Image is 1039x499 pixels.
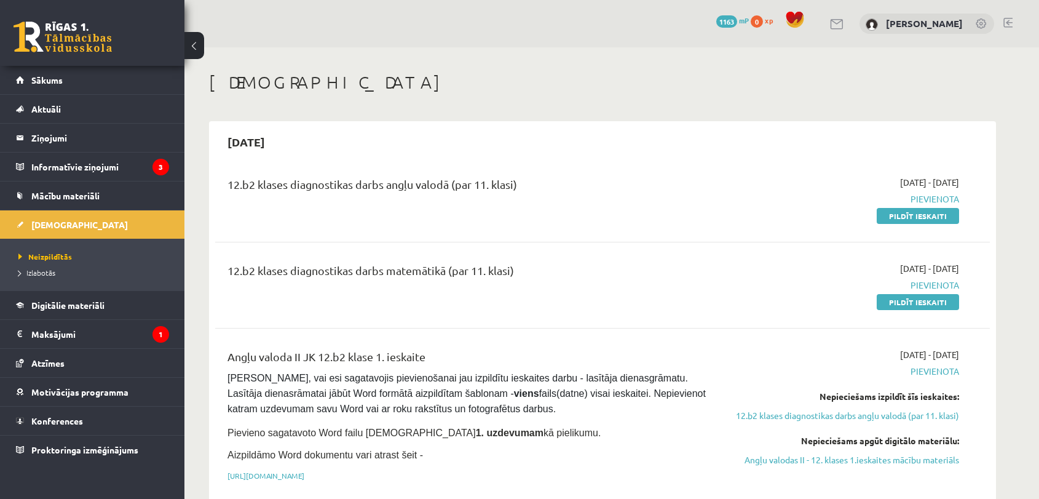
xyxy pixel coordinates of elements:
[18,251,172,262] a: Neizpildītās
[866,18,878,31] img: Dana Maderniece
[877,294,959,310] a: Pildīt ieskaiti
[31,190,100,201] span: Mācību materiāli
[18,252,72,261] span: Neizpildītās
[18,268,55,277] span: Izlabotās
[16,210,169,239] a: [DEMOGRAPHIC_DATA]
[16,95,169,123] a: Aktuāli
[227,450,423,460] span: Aizpildāmo Word dokumentu vari atrast šeit -
[16,153,169,181] a: Informatīvie ziņojumi3
[227,176,709,199] div: 12.b2 klases diagnostikas darbs angļu valodā (par 11. klasi)
[31,415,83,426] span: Konferences
[716,15,749,25] a: 1163 mP
[727,453,959,466] a: Angļu valodas II - 12. klases 1.ieskaites mācību materiāls
[16,66,169,94] a: Sākums
[727,409,959,422] a: 12.b2 klases diagnostikas darbs angļu valodā (par 11. klasi)
[727,390,959,403] div: Nepieciešams izpildīt šīs ieskaites:
[716,15,737,28] span: 1163
[886,17,963,30] a: [PERSON_NAME]
[476,428,543,438] strong: 1. uzdevumam
[16,378,169,406] a: Motivācijas programma
[16,182,169,210] a: Mācību materiāli
[727,279,959,292] span: Pievienota
[514,388,539,399] strong: viens
[31,444,138,455] span: Proktoringa izmēģinājums
[727,434,959,447] div: Nepieciešams apgūt digitālo materiālu:
[877,208,959,224] a: Pildīt ieskaiti
[227,428,601,438] span: Pievieno sagatavoto Word failu [DEMOGRAPHIC_DATA] kā pielikumu.
[31,103,61,114] span: Aktuāli
[227,348,709,371] div: Angļu valoda II JK 12.b2 klase 1. ieskaite
[900,348,959,361] span: [DATE] - [DATE]
[16,436,169,464] a: Proktoringa izmēģinājums
[31,386,128,397] span: Motivācijas programma
[31,124,169,152] legend: Ziņojumi
[31,320,169,348] legend: Maksājumi
[16,349,169,377] a: Atzīmes
[31,300,105,311] span: Digitālie materiāli
[31,153,169,181] legend: Informatīvie ziņojumi
[900,262,959,275] span: [DATE] - [DATE]
[31,357,65,369] span: Atzīmes
[31,219,128,230] span: [DEMOGRAPHIC_DATA]
[18,267,172,278] a: Izlabotās
[227,373,708,414] span: [PERSON_NAME], vai esi sagatavojis pievienošanai jau izpildītu ieskaites darbu - lasītāja dienasg...
[31,74,63,86] span: Sākums
[215,127,277,156] h2: [DATE]
[209,72,996,93] h1: [DEMOGRAPHIC_DATA]
[765,15,773,25] span: xp
[16,320,169,348] a: Maksājumi1
[727,193,959,206] span: Pievienota
[14,22,112,52] a: Rīgas 1. Tālmācības vidusskola
[16,407,169,435] a: Konferences
[16,124,169,152] a: Ziņojumi
[152,326,169,343] i: 1
[727,365,959,378] span: Pievienota
[152,159,169,175] i: 3
[739,15,749,25] span: mP
[900,176,959,189] span: [DATE] - [DATE]
[751,15,763,28] span: 0
[227,262,709,285] div: 12.b2 klases diagnostikas darbs matemātikā (par 11. klasi)
[16,291,169,319] a: Digitālie materiāli
[751,15,779,25] a: 0 xp
[227,471,304,481] a: [URL][DOMAIN_NAME]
